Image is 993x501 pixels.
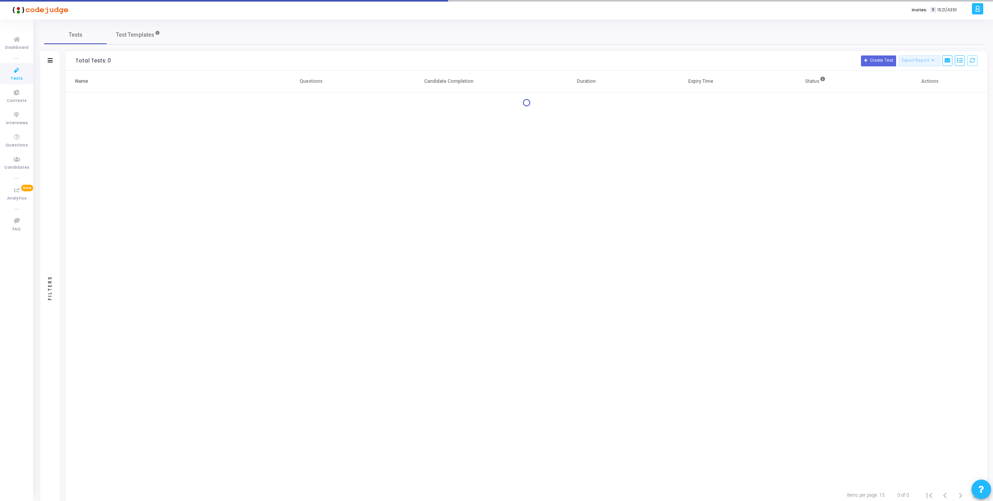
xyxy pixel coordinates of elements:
span: Tests [11,75,23,82]
th: Expiry Time [643,71,758,93]
span: New [21,185,33,191]
div: 15 [879,492,885,499]
button: Create Test [861,55,896,66]
div: 0 of 0 [897,492,909,499]
th: Duration [529,71,643,93]
th: Candidate Completion [368,71,529,93]
span: T [930,7,936,13]
div: Items per page: [847,492,878,499]
span: Questions [5,142,28,149]
div: Total Tests: 0 [75,58,111,64]
label: Invites: [912,7,927,13]
span: Tests [69,31,82,39]
span: Contests [7,98,27,104]
span: Dashboard [5,45,29,51]
span: Test Templates [116,31,154,39]
th: Actions [873,71,987,93]
span: Analytics [7,195,27,202]
span: FAQ [13,226,21,233]
span: Interviews [6,120,28,127]
span: 1521/4391 [938,7,957,13]
span: Candidates [4,164,29,171]
img: logo [10,2,68,18]
th: Questions [254,71,368,93]
button: Export Report [898,55,940,66]
div: Filters [46,245,54,331]
th: Name [66,71,254,93]
th: Status [758,71,873,93]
